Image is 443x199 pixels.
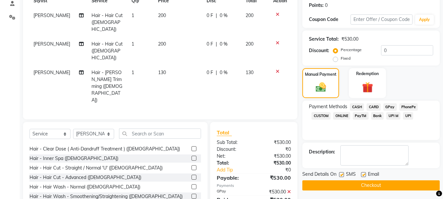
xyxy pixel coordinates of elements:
span: 1 [131,12,134,18]
span: 130 [246,70,253,75]
span: 200 [246,41,253,47]
span: UPI M [386,112,400,120]
span: [PERSON_NAME] [33,41,70,47]
label: Fixed [341,55,351,61]
span: PhonePe [399,103,418,111]
span: CARD [367,103,381,111]
span: 1 [131,41,134,47]
label: Manual Payment [305,71,336,77]
img: _cash.svg [312,81,329,93]
span: Payment Methods [309,103,347,110]
div: GPay [212,189,254,195]
span: PayTM [353,112,369,120]
div: Net: [212,153,254,160]
span: UPI [403,112,413,120]
span: Email [368,171,379,179]
span: 0 % [220,69,228,76]
div: Hair - Clear Dose ( Anti-Dandruff Treatment ) ([DEMOGRAPHIC_DATA]) [30,146,180,152]
span: Hair - [PERSON_NAME] Trimming ([DEMOGRAPHIC_DATA]) [91,70,122,103]
button: Checkout [302,180,440,190]
div: Hair - Hair Cut - Straight / Normal 'U' ([DEMOGRAPHIC_DATA]) [30,165,163,171]
a: Add Tip [212,167,261,173]
span: 1 [131,70,134,75]
span: 200 [246,12,253,18]
div: ₹530.00 [254,160,296,167]
div: Hair - Inner Spa ([DEMOGRAPHIC_DATA]) [30,155,118,162]
div: Payable: [212,174,254,182]
span: 0 % [220,12,228,19]
div: ₹530.00 [254,174,296,182]
div: Payments [217,183,291,189]
span: SMS [346,171,356,179]
label: Redemption [356,71,379,77]
span: | [216,12,217,19]
label: Percentage [341,47,362,53]
div: Service Total: [309,36,339,43]
span: Bank [371,112,384,120]
span: Hair - Hair Cut ([DEMOGRAPHIC_DATA]) [91,12,123,32]
div: Coupon Code [309,16,350,23]
div: Total: [212,160,254,167]
div: Hair - Hair Wash - Normal ([DEMOGRAPHIC_DATA]) [30,184,140,190]
span: 0 F [207,69,213,76]
span: [PERSON_NAME] [33,12,70,18]
span: 0 F [207,41,213,48]
div: Points: [309,2,324,9]
div: ₹530.00 [341,36,358,43]
div: ₹530.00 [254,139,296,146]
button: Apply [415,15,434,25]
input: Enter Offer / Coupon Code [351,14,413,25]
span: Total [217,129,232,136]
div: ₹0 [254,146,296,153]
div: ₹530.00 [254,153,296,160]
span: ONLINE [333,112,350,120]
div: Discount: [212,146,254,153]
span: | [216,41,217,48]
div: Description: [309,149,335,155]
span: | [216,69,217,76]
div: ₹530.00 [254,189,296,195]
span: GPay [383,103,397,111]
span: 130 [158,70,166,75]
span: 200 [158,41,166,47]
span: [PERSON_NAME] [33,70,70,75]
div: Hair - Hair Cut - Advanced ([DEMOGRAPHIC_DATA]) [30,174,141,181]
input: Search or Scan [119,129,201,139]
span: 200 [158,12,166,18]
span: CUSTOM [312,112,331,120]
div: Sub Total: [212,139,254,146]
div: Discount: [309,47,329,54]
div: 0 [325,2,328,9]
div: ₹0 [261,167,296,173]
span: 0 F [207,12,213,19]
span: CASH [350,103,364,111]
img: _gift.svg [359,81,376,94]
span: 0 % [220,41,228,48]
span: Hair - Hair Cut ([DEMOGRAPHIC_DATA]) [91,41,123,61]
span: Send Details On [302,171,336,179]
